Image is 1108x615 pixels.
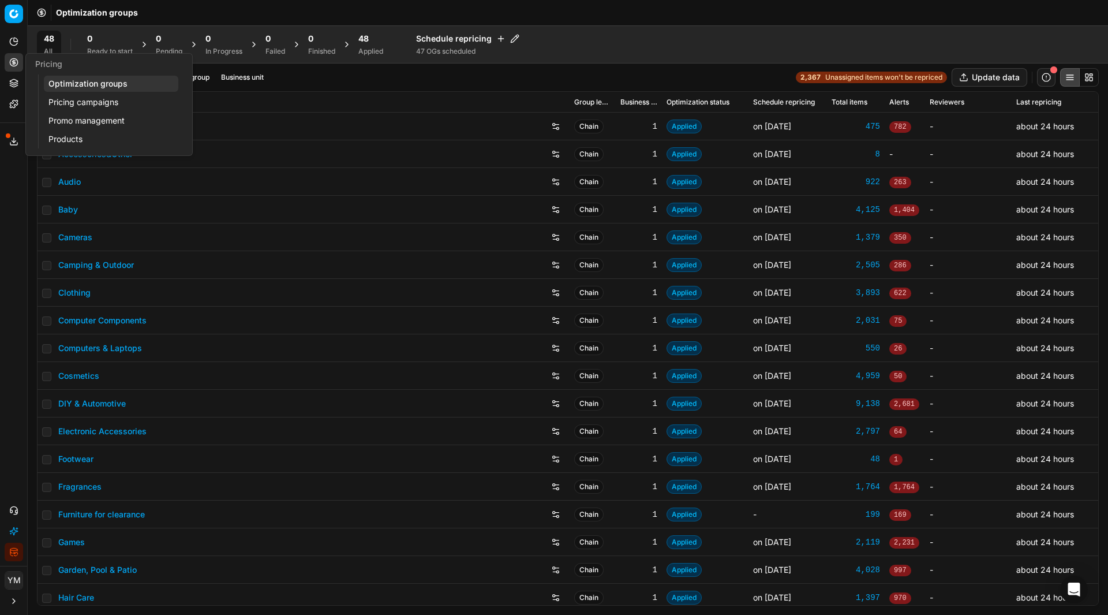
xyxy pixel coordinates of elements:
span: on [DATE] [753,537,791,547]
div: 1 [620,536,657,548]
span: Chain [574,535,604,549]
div: 1 [620,315,657,326]
span: about 24 hours [1016,454,1074,464]
a: Audio [58,176,81,188]
span: about 24 hours [1016,343,1074,353]
a: 3,893 [832,287,880,299]
span: Applied [667,535,702,549]
span: 48 [358,33,369,44]
a: Furniture for clearance [58,509,145,520]
span: Chain [574,563,604,577]
div: 1 [620,176,657,188]
span: Chain [574,120,604,133]
td: - [925,140,1012,168]
span: Group level [574,98,611,107]
span: on [DATE] [753,592,791,602]
td: - [925,473,1012,501]
span: on [DATE] [753,121,791,131]
span: on [DATE] [753,565,791,575]
td: - [925,113,1012,140]
td: - [748,501,827,528]
div: 1 [620,564,657,576]
span: on [DATE] [753,426,791,436]
span: Applied [667,452,702,466]
span: Chain [574,508,604,521]
a: Footwear [58,453,93,465]
span: Chain [574,147,604,161]
span: Chain [574,480,604,494]
span: Applied [667,397,702,411]
span: Chain [574,424,604,438]
span: 350 [889,232,911,244]
a: 4,125 [832,204,880,215]
span: 997 [889,565,911,576]
span: about 24 hours [1016,398,1074,408]
a: Fragrances [58,481,102,493]
span: on [DATE] [753,398,791,408]
span: Chain [574,175,604,189]
a: Baby [58,204,78,215]
a: Products [44,131,178,147]
a: 2,505 [832,259,880,271]
span: YM [5,572,23,589]
div: Finished [308,47,335,56]
span: Chain [574,258,604,272]
span: 75 [889,315,907,327]
button: Update data [952,68,1027,87]
span: Applied [667,563,702,577]
td: - [925,279,1012,307]
a: 2,031 [832,315,880,326]
span: 2,231 [889,537,919,549]
div: Open Intercom Messenger [1060,576,1088,603]
span: 64 [889,426,907,438]
span: about 24 hours [1016,592,1074,602]
span: Applied [667,147,702,161]
td: - [925,445,1012,473]
div: 1 [620,426,657,437]
span: 1,764 [889,482,919,493]
a: 9,138 [832,398,880,409]
span: Applied [667,230,702,244]
div: 1 [620,342,657,354]
span: Chain [574,286,604,300]
span: 0 [308,33,313,44]
span: Alerts [889,98,909,107]
button: Business unit [216,70,268,84]
div: 1 [620,121,657,132]
span: 970 [889,592,911,604]
span: about 24 hours [1016,177,1074,187]
div: All [44,47,54,56]
td: - [925,362,1012,390]
span: Chain [574,591,604,605]
span: 1,404 [889,204,919,216]
span: Last repricing [1016,98,1061,107]
a: Camping & Outdoor [58,259,134,271]
span: about 24 hours [1016,232,1074,242]
span: Schedule repricing [753,98,815,107]
span: Applied [667,175,702,189]
span: Chain [574,397,604,411]
td: - [925,334,1012,362]
strong: 2,367 [800,73,821,82]
span: on [DATE] [753,343,791,353]
td: - [925,390,1012,418]
a: 8 [832,148,880,160]
td: - [885,140,925,168]
span: Chain [574,203,604,217]
span: 0 [156,33,161,44]
span: on [DATE] [753,260,791,270]
td: - [925,501,1012,528]
div: In Progress [205,47,242,56]
a: 1,764 [832,481,880,493]
td: - [925,251,1012,279]
a: 922 [832,176,880,188]
div: 1,397 [832,592,880,603]
td: - [925,223,1012,251]
div: 1 [620,592,657,603]
span: on [DATE] [753,315,791,325]
a: Optimization groups [44,76,178,92]
span: about 24 hours [1016,482,1074,491]
div: 199 [832,509,880,520]
td: - [925,556,1012,584]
